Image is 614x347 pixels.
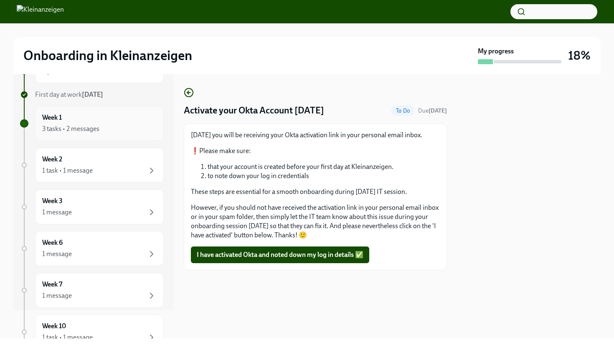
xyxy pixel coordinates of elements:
[478,47,514,56] strong: My progress
[197,251,363,259] span: I have activated Okta and noted down my log in details ✅
[82,91,103,98] strong: [DATE]
[191,246,369,263] button: I have activated Okta and noted down my log in details ✅
[20,189,164,224] a: Week 31 message
[42,333,93,342] div: 1 task • 1 message
[20,148,164,183] a: Week 21 task • 1 message
[391,108,415,114] span: To Do
[208,162,440,171] li: that your account is created before your first day at Kleinanzeigen.
[20,90,164,99] a: First day at work[DATE]
[429,107,447,114] strong: [DATE]
[42,124,99,133] div: 3 tasks • 2 messages
[17,5,64,18] img: Kleinanzeigen
[42,155,62,164] h6: Week 2
[42,322,66,331] h6: Week 10
[42,166,93,175] div: 1 task • 1 message
[208,171,440,181] li: to note down your log in credentials
[42,238,63,247] h6: Week 6
[42,196,63,206] h6: Week 3
[418,107,447,114] span: Due
[568,48,591,63] h3: 18%
[191,203,440,240] p: However, if you should not have received the activation link in your personal email inbox or in y...
[35,91,103,98] span: First day at work
[20,231,164,266] a: Week 61 message
[20,106,164,141] a: Week 13 tasks • 2 messages
[23,47,192,64] h2: Onboarding in Kleinanzeigen
[42,249,72,259] div: 1 message
[191,131,440,140] p: [DATE] you will be receiving your Okta activation link in your personal email inbox.
[42,113,62,122] h6: Week 1
[42,208,72,217] div: 1 message
[184,104,324,117] h4: Activate your Okta Account [DATE]
[42,291,72,300] div: 1 message
[191,146,440,156] p: ❗️Please make sure:
[42,280,62,289] h6: Week 7
[418,107,447,115] span: October 1st, 2025 09:00
[20,273,164,308] a: Week 71 message
[191,187,440,196] p: These steps are essential for a smooth onboarding during [DATE] IT session.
